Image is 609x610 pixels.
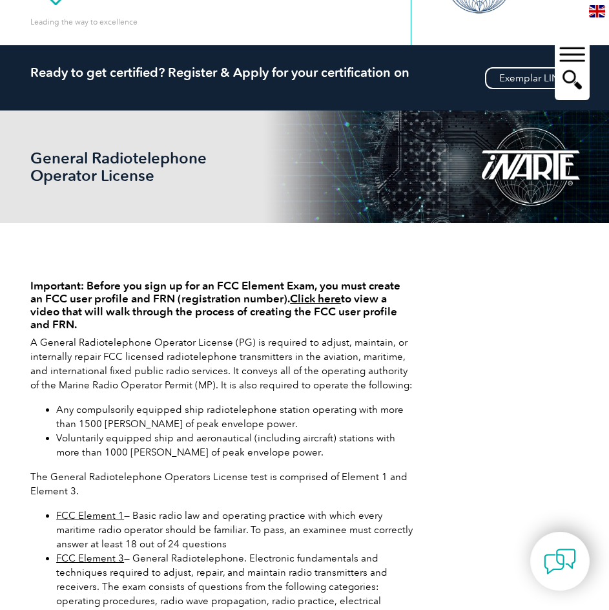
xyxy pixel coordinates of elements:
a: Exemplar LINK [485,67,579,89]
li: Any compulsorily equipped ship radiotelephone station operating with more than 1500 [PERSON_NAME]... [56,403,414,431]
li: Voluntarily equipped ship and aeronautical (including aircraft) stations with more than 1000 [PER... [56,431,414,459]
li: — Basic radio law and operating practice with which every maritime radio operator should be famil... [56,509,414,551]
p: The General Radiotelephone Operators License test is comprised of Element 1 and Element 3. [30,470,414,498]
img: en [589,5,605,17]
h4: Important: Before you sign up for an FCC Element Exam, you must create an FCC user profile and FR... [30,279,414,331]
a: Click here [290,292,341,305]
img: contact-chat.png [544,545,576,578]
a: FCC Element 1 [56,510,124,521]
h2: Ready to get certified? Register & Apply for your certification on [30,65,579,80]
h2: General Radiotelephone Operator License [30,149,224,184]
p: Leading the way to excellence [30,15,138,29]
a: FCC Element 3 [56,552,124,564]
p: A General Radiotelephone Operator License (PG) is required to adjust, maintain, or internally rep... [30,335,414,392]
